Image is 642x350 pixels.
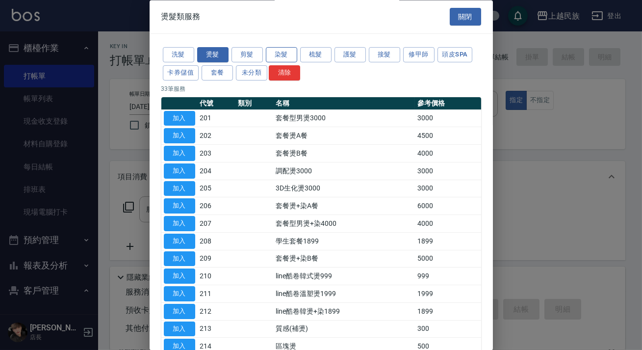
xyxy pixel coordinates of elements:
th: 名稱 [273,97,415,110]
button: 加入 [164,111,195,126]
button: 加入 [164,322,195,337]
td: line酷卷韓燙+染1899 [273,303,415,321]
td: 210 [198,268,235,285]
td: 208 [198,233,235,250]
p: 33 筆服務 [161,84,481,93]
td: 205 [198,180,235,198]
td: 211 [198,285,235,303]
button: 接髮 [369,48,400,63]
td: 3000 [415,162,481,180]
td: 213 [198,321,235,338]
th: 參考價格 [415,97,481,110]
td: 206 [198,197,235,215]
button: 加入 [164,251,195,267]
td: 質感(補燙) [273,321,415,338]
button: 染髮 [266,48,297,63]
td: 202 [198,127,235,145]
td: 212 [198,303,235,321]
button: 加入 [164,269,195,284]
button: 加入 [164,129,195,144]
td: 203 [198,145,235,162]
button: 洗髮 [163,48,194,63]
td: 1899 [415,233,481,250]
th: 代號 [198,97,235,110]
td: 4000 [415,145,481,162]
button: 未分類 [236,65,267,81]
td: 209 [198,250,235,268]
button: 關閉 [450,8,481,26]
td: 999 [415,268,481,285]
button: 加入 [164,216,195,232]
td: 套餐燙B餐 [273,145,415,162]
td: 學生套餐1899 [273,233,415,250]
button: 頭皮SPA [437,48,473,63]
td: 207 [198,215,235,233]
span: 燙髮類服務 [161,12,201,22]
th: 類別 [235,97,273,110]
button: 清除 [269,65,300,81]
button: 修甲師 [403,48,435,63]
td: 4500 [415,127,481,145]
button: 加入 [164,304,195,319]
button: 套餐 [202,65,233,81]
td: 5000 [415,250,481,268]
td: 204 [198,162,235,180]
button: 護髮 [334,48,366,63]
button: 燙髮 [197,48,229,63]
td: line酷卷韓式燙999 [273,268,415,285]
td: 套餐型男燙+染4000 [273,215,415,233]
button: 加入 [164,234,195,249]
button: 剪髮 [231,48,263,63]
td: line酷卷溫塑燙1999 [273,285,415,303]
button: 卡券儲值 [163,65,199,81]
td: 套餐型男燙3000 [273,110,415,128]
td: 6000 [415,197,481,215]
td: 套餐燙A餐 [273,127,415,145]
button: 加入 [164,181,195,196]
button: 加入 [164,163,195,179]
td: 套餐燙+染B餐 [273,250,415,268]
td: 4000 [415,215,481,233]
td: 調配燙3000 [273,162,415,180]
td: 3D生化燙3000 [273,180,415,198]
td: 3000 [415,180,481,198]
td: 3000 [415,110,481,128]
td: 1899 [415,303,481,321]
td: 300 [415,321,481,338]
td: 201 [198,110,235,128]
td: 套餐燙+染A餐 [273,197,415,215]
button: 加入 [164,287,195,302]
button: 加入 [164,199,195,214]
button: 加入 [164,146,195,162]
td: 1999 [415,285,481,303]
button: 梳髮 [300,48,332,63]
